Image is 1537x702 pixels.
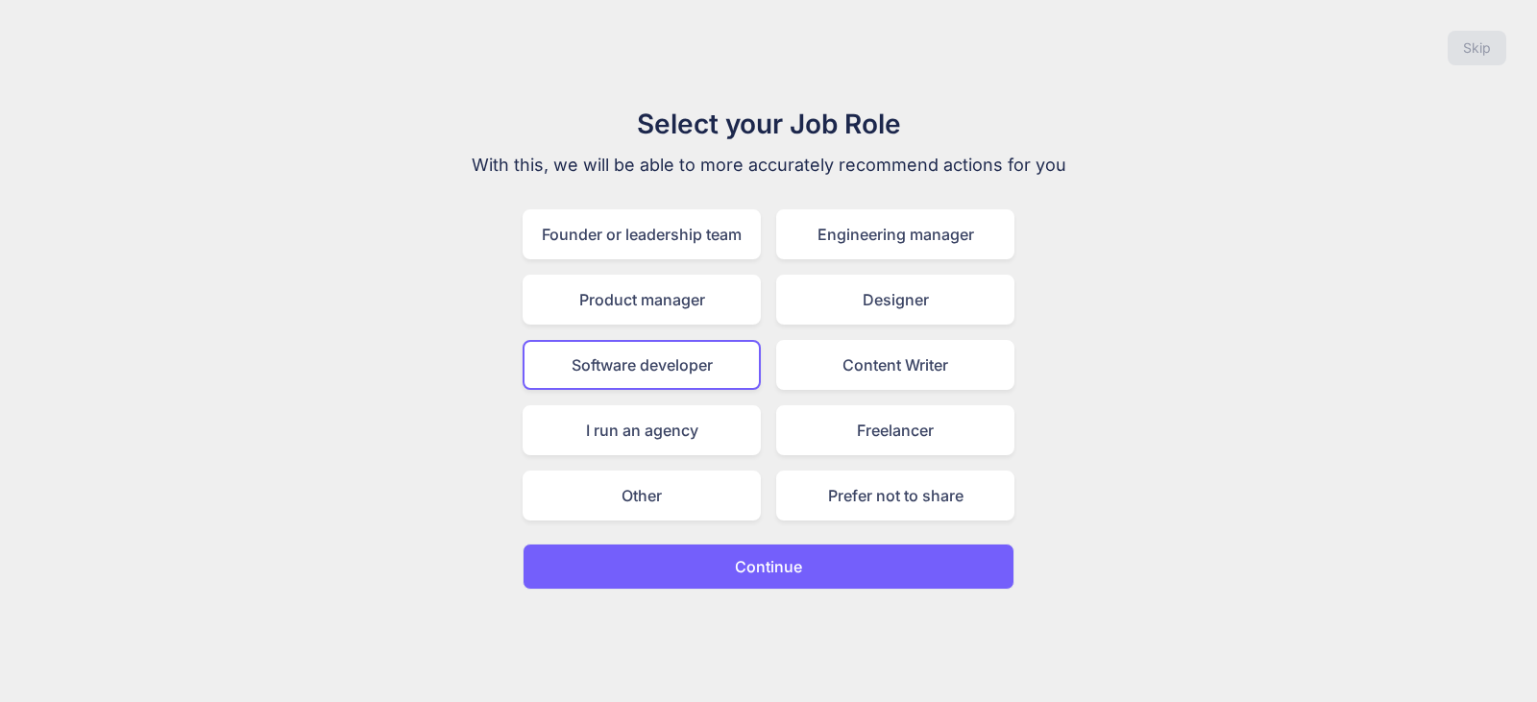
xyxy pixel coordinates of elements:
div: Founder or leadership team [523,209,761,259]
div: Software developer [523,340,761,390]
button: Continue [523,544,1014,590]
p: With this, we will be able to more accurately recommend actions for you [446,152,1091,179]
div: Other [523,471,761,520]
p: Continue [735,555,802,578]
h1: Select your Job Role [446,104,1091,144]
div: Engineering manager [776,209,1014,259]
div: Designer [776,275,1014,325]
div: Product manager [523,275,761,325]
div: Freelancer [776,405,1014,455]
div: Prefer not to share [776,471,1014,520]
div: I run an agency [523,405,761,455]
button: Skip [1448,31,1506,65]
div: Content Writer [776,340,1014,390]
